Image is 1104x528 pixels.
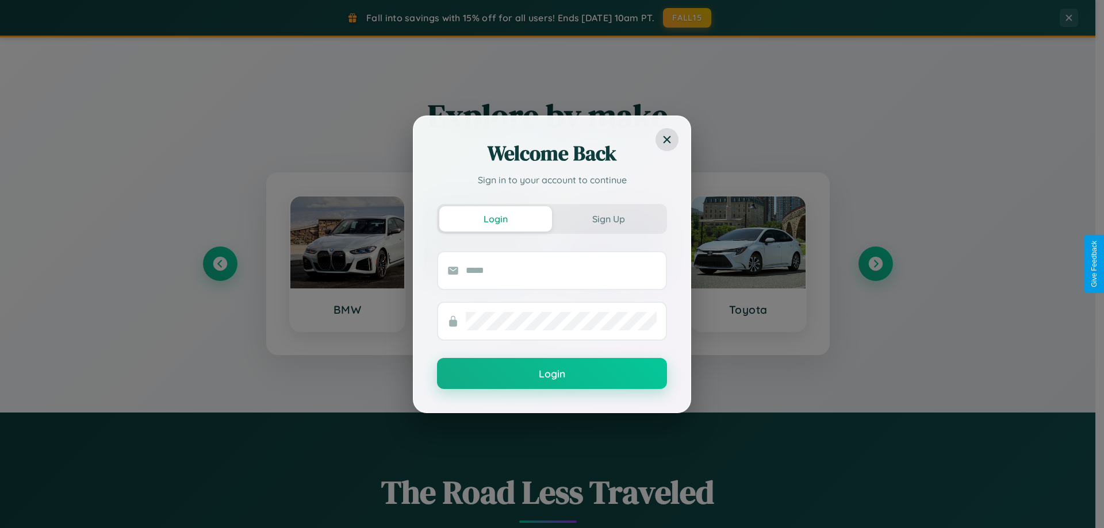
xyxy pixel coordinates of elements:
p: Sign in to your account to continue [437,173,667,187]
button: Login [437,358,667,389]
button: Login [439,206,552,232]
h2: Welcome Back [437,140,667,167]
button: Sign Up [552,206,665,232]
div: Give Feedback [1090,241,1098,287]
